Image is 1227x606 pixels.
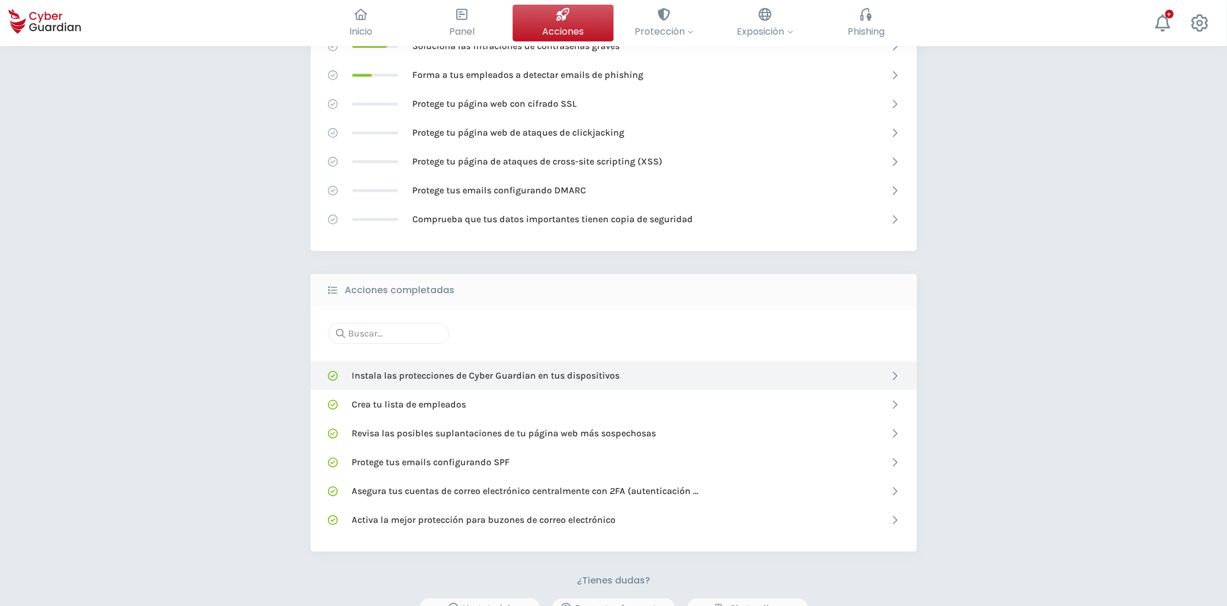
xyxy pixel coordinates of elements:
[352,369,620,382] p: Instala las protecciones de Cyber Guardian en tus dispositivos
[635,24,693,39] span: Protección
[413,40,620,53] p: Soluciona las filtraciones de contraseñas graves
[1165,10,1174,18] div: +
[413,213,693,226] p: Comprueba que tus datos importantes tienen copia de seguridad
[352,456,510,469] p: Protege tus emails configurando SPF
[352,427,657,440] p: Revisa las posibles suplantaciones de tu página web más sospechosas
[413,126,625,139] p: Protege tu página web de ataques de clickjacking
[413,155,663,168] p: Protege tu página de ataques de cross-site scripting (XSS)
[542,24,584,39] span: Acciones
[513,5,614,42] button: Acciones
[352,514,616,526] p: Activa la mejor protección para buzones de correo electrónico
[311,5,412,42] button: Inicio
[413,69,644,81] p: Forma a tus empleados a detectar emails de phishing
[715,5,816,42] button: Exposición
[449,24,475,39] span: Panel
[577,575,650,586] h3: ¿Tienes dudas?
[737,24,793,39] span: Exposición
[614,5,715,42] button: Protección
[413,98,577,110] p: Protege tu página web con cifrado SSL
[816,5,917,42] button: Phishing
[352,485,699,497] p: Asegura tus cuentas de correo electrónico centralmente con 2FA (autenticación de doble factor)
[413,184,587,197] p: Protege tus emails configurando DMARC
[349,24,372,39] span: Inicio
[328,323,449,344] input: Buscar...
[412,5,513,42] button: Panel
[345,283,455,297] b: Acciones completadas
[848,24,885,39] span: Phishing
[352,398,467,411] p: Crea tu lista de empleados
